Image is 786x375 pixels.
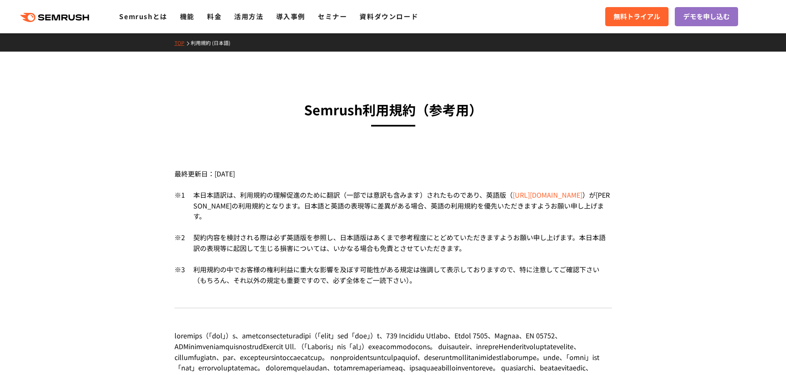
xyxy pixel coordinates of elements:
span: デモを申し込む [683,11,730,22]
div: ※2 [175,232,185,264]
a: 活用方法 [234,11,263,21]
a: 無料トライアル [605,7,669,26]
a: Semrushとは [119,11,167,21]
a: TOP [175,39,191,46]
a: セミナー [318,11,347,21]
a: 料金 [207,11,222,21]
span: 本日本語訳は、利用規約の理解促進のために翻訳（一部では意訳も含みます）されたものであり、英語版 [193,190,506,200]
h3: Semrush利用規約 （参考用） [175,99,612,120]
a: 機能 [180,11,195,21]
a: デモを申し込む [675,7,738,26]
span: 無料トライアル [614,11,660,22]
div: 利用規約の中でお客様の権利利益に重大な影響を及ぼす可能性がある規定は強調して表示しておりますので、特に注意してご確認下さい（もちろん、それ以外の規定も重要ですので、必ず全体をご一読下さい）。 [185,264,612,286]
div: 契約内容を検討される際は必ず英語版を参照し、日本語版はあくまで参考程度にとどめていただきますようお願い申し上げます。本日本語訳の表現等に起因して生じる損害については、いかなる場合も免責とさせてい... [185,232,612,264]
div: 最終更新日：[DATE] [175,154,612,190]
div: ※1 [175,190,185,232]
span: （ ） [506,190,589,200]
a: 利用規約 (日本語) [191,39,237,46]
a: [URL][DOMAIN_NAME] [513,190,582,200]
a: 資料ダウンロード [359,11,418,21]
span: が[PERSON_NAME]の利用規約となります。日本語と英語の表現等に差異がある場合、英語の利用規約を優先いただきますようお願い申し上げます。 [193,190,610,221]
div: ※3 [175,264,185,286]
a: 導入事例 [276,11,305,21]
